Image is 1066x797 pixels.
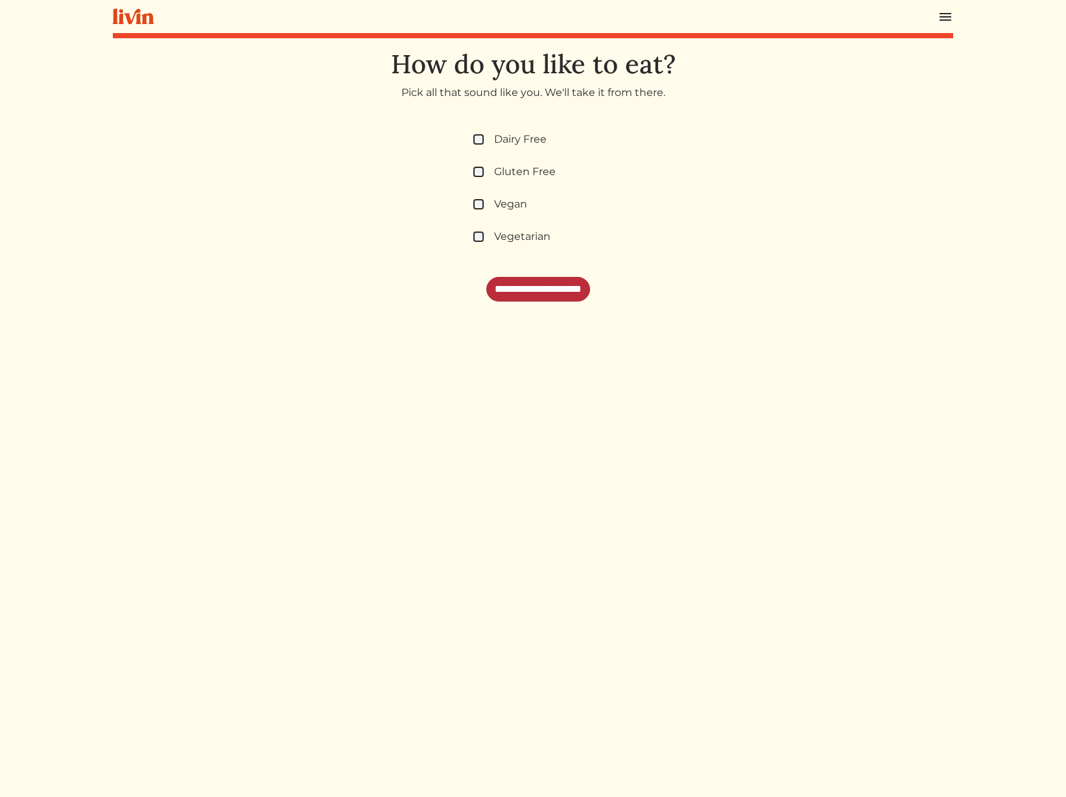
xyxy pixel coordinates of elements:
p: Pick all that sound like you. We'll take it from there. [113,85,953,101]
h1: How do you like to eat? [113,49,953,80]
label: Dairy Free [494,132,547,147]
img: menu_hamburger-cb6d353cf0ecd9f46ceae1c99ecbeb4a00e71ca567a856bd81f57e9d8c17bb26.svg [938,9,953,25]
label: Vegan [494,196,527,212]
label: Gluten Free [494,164,556,180]
label: Vegetarian [494,229,551,244]
img: livin-logo-a0d97d1a881af30f6274990eb6222085a2533c92bbd1e4f22c21b4f0d0e3210c.svg [113,8,154,25]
